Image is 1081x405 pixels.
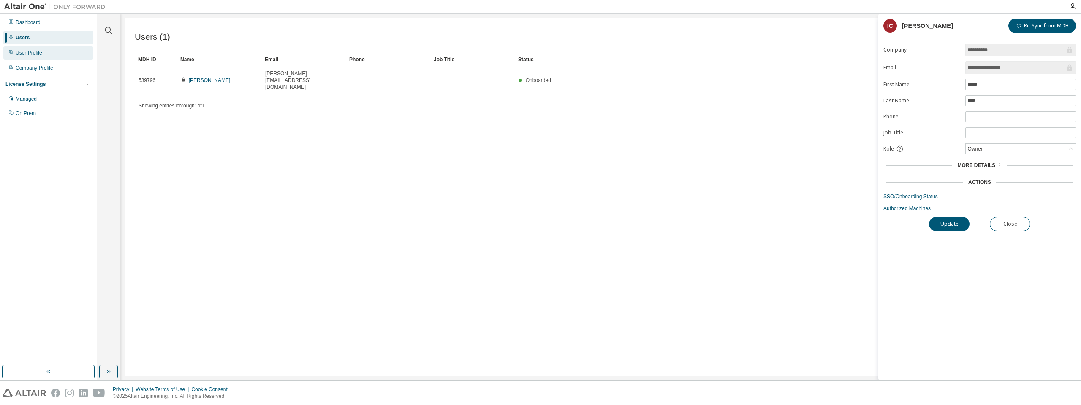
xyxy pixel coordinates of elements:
[883,129,960,136] label: Job Title
[135,32,170,42] span: Users (1)
[16,65,53,71] div: Company Profile
[16,19,41,26] div: Dashboard
[16,49,42,56] div: User Profile
[79,389,88,397] img: linkedin.svg
[51,389,60,397] img: facebook.svg
[966,144,983,153] div: Owner
[16,110,36,117] div: On Prem
[16,34,30,41] div: Users
[968,179,991,186] div: Actions
[883,19,897,33] div: Ic
[265,53,342,66] div: Email
[65,389,74,397] img: instagram.svg
[136,386,191,393] div: Website Terms of Use
[16,96,37,102] div: Managed
[883,47,960,53] label: Company
[883,64,960,71] label: Email
[349,53,427,66] div: Phone
[526,77,551,83] span: Onboarded
[189,77,231,83] a: [PERSON_NAME]
[5,81,46,88] div: License Settings
[113,386,136,393] div: Privacy
[883,97,960,104] label: Last Name
[518,53,1023,66] div: Status
[191,386,232,393] div: Cookie Consent
[139,103,204,109] span: Showing entries 1 through 1 of 1
[1008,19,1076,33] button: Re-Sync from MDH
[966,144,1076,154] div: Owner
[883,113,960,120] label: Phone
[265,70,342,90] span: [PERSON_NAME][EMAIL_ADDRESS][DOMAIN_NAME]
[434,53,511,66] div: Job Title
[883,193,1076,200] a: SSO/Onboarding Status
[3,389,46,397] img: altair_logo.svg
[139,77,155,84] span: 539796
[93,389,105,397] img: youtube.svg
[883,81,960,88] label: First Name
[883,205,1076,212] a: Authorized Machines
[883,145,894,152] span: Role
[180,53,258,66] div: Name
[990,217,1030,231] button: Close
[957,162,995,168] span: More Details
[929,217,970,231] button: Update
[902,22,953,29] div: [PERSON_NAME]
[113,393,233,400] p: © 2025 Altair Engineering, Inc. All Rights Reserved.
[138,53,174,66] div: MDH ID
[4,3,110,11] img: Altair One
